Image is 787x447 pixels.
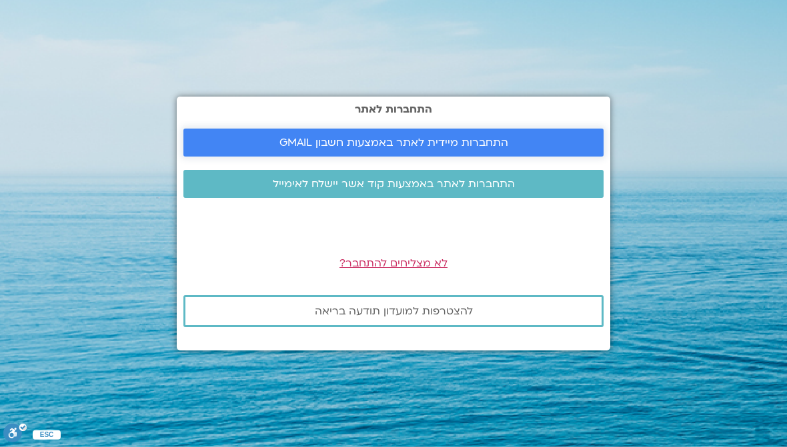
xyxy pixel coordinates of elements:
[339,256,448,270] a: לא מצליחים להתחבר?
[183,170,604,198] a: התחברות לאתר באמצעות קוד אשר יישלח לאימייל
[183,103,604,115] h2: התחברות לאתר
[315,305,473,317] span: להצטרפות למועדון תודעה בריאה
[273,178,515,190] span: התחברות לאתר באמצעות קוד אשר יישלח לאימייל
[183,295,604,327] a: להצטרפות למועדון תודעה בריאה
[279,137,508,149] span: התחברות מיידית לאתר באמצעות חשבון GMAIL
[183,129,604,157] a: התחברות מיידית לאתר באמצעות חשבון GMAIL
